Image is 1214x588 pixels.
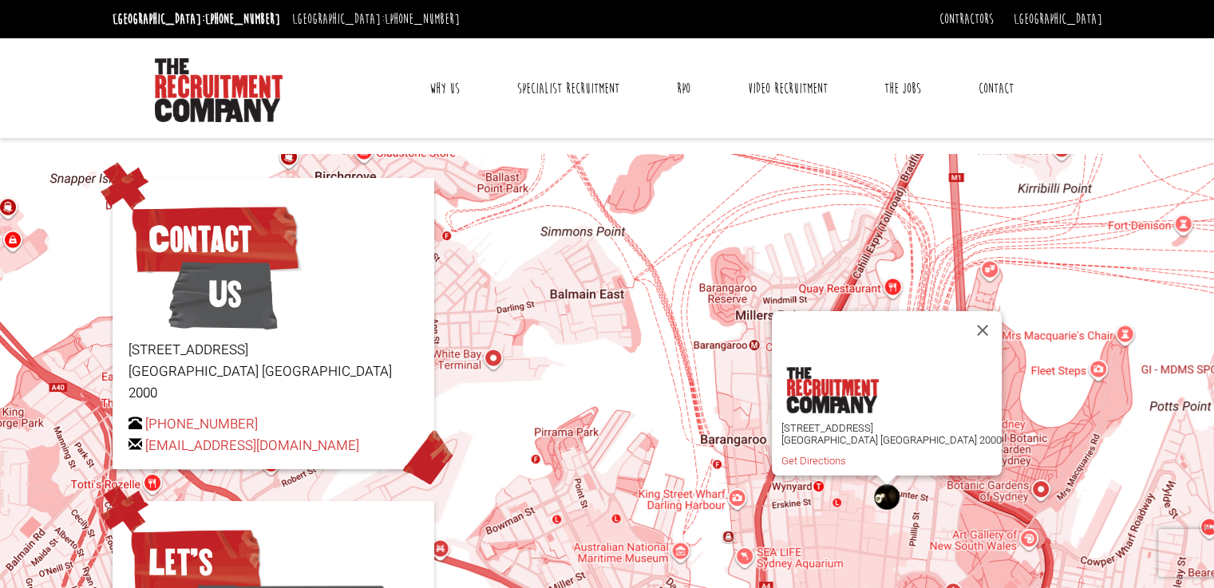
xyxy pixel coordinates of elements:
a: Contact [967,69,1026,109]
a: [PHONE_NUMBER] [145,414,258,434]
a: The Jobs [872,69,933,109]
a: [PHONE_NUMBER] [385,10,460,28]
li: [GEOGRAPHIC_DATA]: [288,6,464,32]
div: The Recruitment Company [868,478,906,516]
img: The Recruitment Company [155,58,283,122]
span: Contact [129,199,302,279]
a: Specialist Recruitment [505,69,631,109]
a: Video Recruitment [735,69,839,109]
li: [GEOGRAPHIC_DATA]: [109,6,284,32]
a: Get Directions [781,455,846,467]
a: [EMAIL_ADDRESS][DOMAIN_NAME] [145,436,359,456]
button: Close [963,311,1002,349]
a: RPO [665,69,702,109]
a: [PHONE_NUMBER] [205,10,280,28]
img: the-recruitment-company.png [785,367,878,413]
a: Why Us [417,69,472,109]
span: Us [168,255,278,334]
p: [STREET_ADDRESS] [GEOGRAPHIC_DATA] [GEOGRAPHIC_DATA] 2000 [129,339,418,404]
a: Contractors [939,10,994,28]
p: [STREET_ADDRESS] [GEOGRAPHIC_DATA] [GEOGRAPHIC_DATA] 2000 [781,422,1002,446]
a: [GEOGRAPHIC_DATA] [1014,10,1102,28]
